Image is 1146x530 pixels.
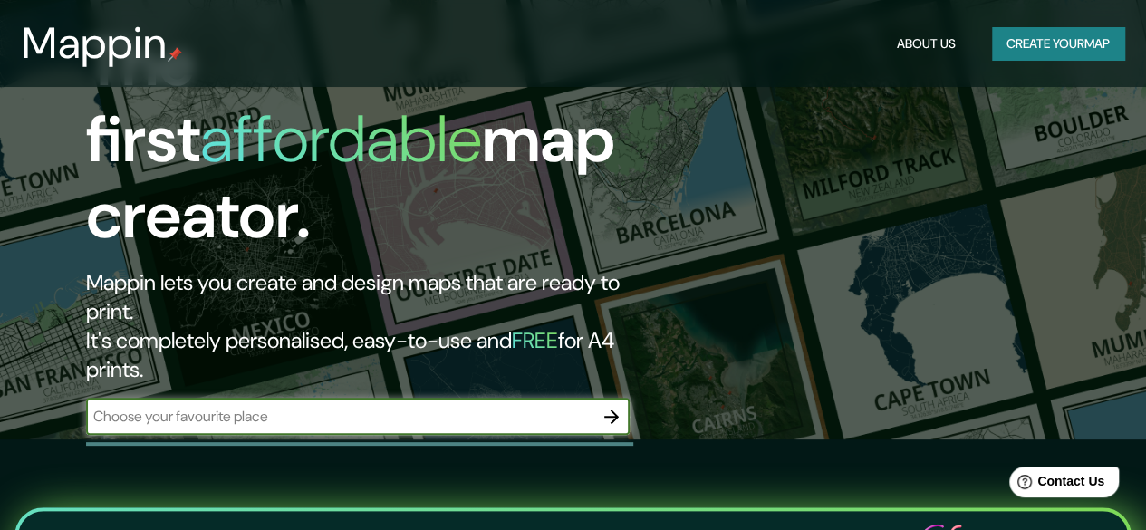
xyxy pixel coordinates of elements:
h5: FREE [512,326,558,354]
h2: Mappin lets you create and design maps that are ready to print. It's completely personalised, eas... [86,268,660,384]
button: About Us [890,27,963,61]
h1: The first map creator. [86,25,660,268]
h3: Mappin [22,18,168,69]
img: mappin-pin [168,47,182,62]
h1: affordable [200,97,482,181]
iframe: Help widget launcher [985,459,1126,510]
input: Choose your favourite place [86,406,593,427]
button: Create yourmap [992,27,1124,61]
